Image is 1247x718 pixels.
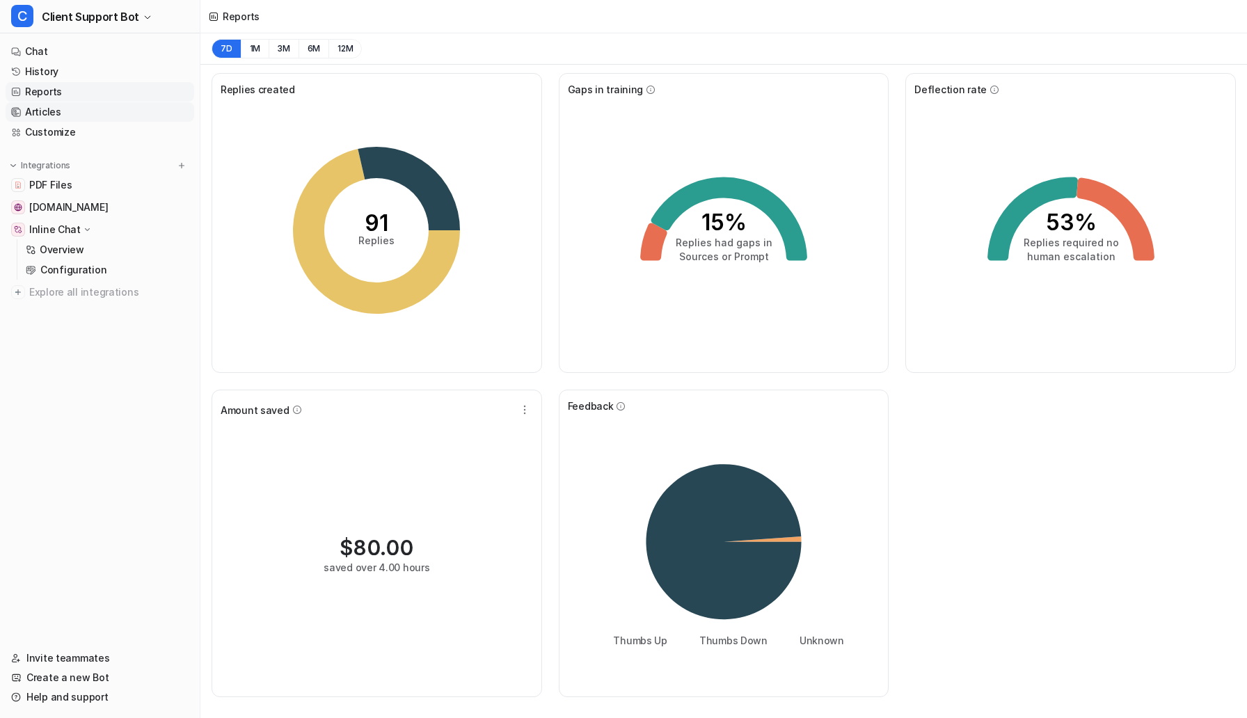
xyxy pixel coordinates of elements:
[22,298,100,306] div: Operator • 3h ago
[22,198,217,253] div: You’ll get replies here and in your email: ✉️
[11,190,228,296] div: You’ll get replies here and in your email:✉️[EMAIL_ADDRESS][DOMAIN_NAME]Our usual reply time🕒unde...
[11,190,267,326] div: Operator says…
[6,122,194,142] a: Customize
[340,535,413,560] div: $
[221,403,289,417] span: Amount saved
[6,648,194,668] a: Invite teammates
[14,203,22,212] img: www.bitgo.com
[29,223,81,237] p: Inline Chat
[353,535,413,560] span: 80.00
[1045,209,1096,236] tspan: 53%
[12,426,267,450] textarea: Message…
[9,6,35,32] button: go back
[20,240,194,260] a: Overview
[6,62,194,81] a: History
[675,237,772,248] tspan: Replies had gaps in
[328,39,362,58] button: 12M
[6,687,194,707] a: Help and support
[678,250,768,262] tspan: Sources or Prompt
[29,200,108,214] span: [DOMAIN_NAME]
[67,7,117,17] h1: Operator
[20,260,194,280] a: Configuration
[44,456,55,467] button: Gif picker
[221,82,295,97] span: Replies created
[914,82,987,97] span: Deflection rate
[269,39,299,58] button: 3M
[324,560,429,575] div: saved over 4.00 hours
[177,161,186,170] img: menu_add.svg
[6,159,74,173] button: Integrations
[67,17,173,31] p: The team can also help
[239,450,261,472] button: Send a message…
[218,6,244,32] button: Home
[6,175,194,195] a: PDF FilesPDF Files
[568,399,614,413] span: Feedback
[244,6,269,31] div: Close
[66,456,77,467] button: Upload attachment
[21,160,70,171] p: Integrations
[11,5,33,27] span: C
[11,80,267,190] div: Charlize says…
[6,282,194,302] a: Explore all integrations
[14,181,22,189] img: PDF Files
[212,39,241,58] button: 7D
[603,633,667,648] li: Thumbs Up
[6,42,194,61] a: Chat
[42,7,139,26] span: Client Support Bot
[6,198,194,217] a: www.bitgo.com[DOMAIN_NAME]
[1026,250,1115,262] tspan: human escalation
[34,274,118,285] b: under 12 hours
[6,102,194,122] a: Articles
[14,225,22,234] img: Inline Chat
[701,209,746,236] tspan: 15%
[50,80,267,179] div: hi! i am trying to embed my custom chatbot into a website using the iframe code. I was wondering ...
[6,668,194,687] a: Create a new Bot
[29,281,189,303] span: Explore all integrations
[8,161,18,170] img: expand menu
[88,456,100,467] button: Start recording
[568,82,644,97] span: Gaps in training
[22,226,133,251] b: [EMAIL_ADDRESS][DOMAIN_NAME]
[22,260,217,287] div: Our usual reply time 🕒
[1023,237,1118,248] tspan: Replies required no
[365,209,388,237] tspan: 91
[299,39,329,58] button: 6M
[690,633,768,648] li: Thumbs Down
[241,39,269,58] button: 1M
[40,8,62,30] img: Profile image for Operator
[358,234,395,246] tspan: Replies
[22,456,33,467] button: Emoji picker
[40,263,106,277] p: Configuration
[6,82,194,102] a: Reports
[40,243,84,257] p: Overview
[29,178,72,192] span: PDF Files
[11,285,25,299] img: explore all integrations
[790,633,844,648] li: Unknown
[223,9,260,24] div: Reports
[61,88,256,170] div: hi! i am trying to embed my custom chatbot into a website using the iframe code. I was wondering ...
